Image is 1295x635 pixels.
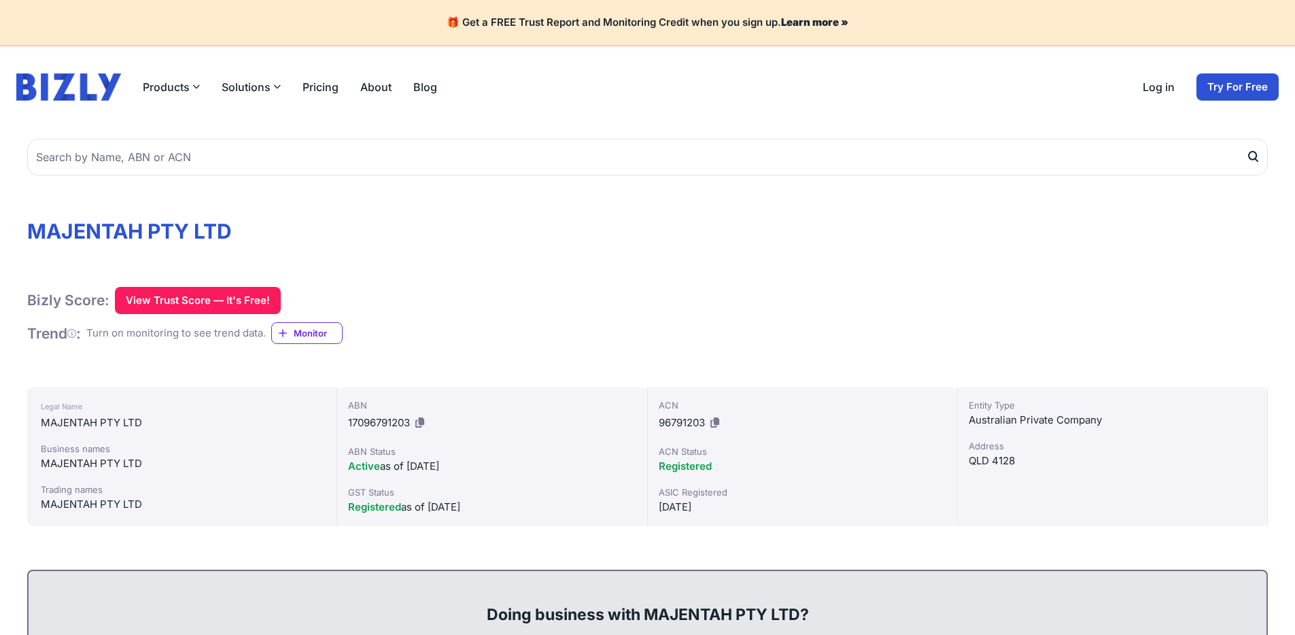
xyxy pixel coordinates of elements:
a: Monitor [271,322,343,344]
a: Try For Free [1196,73,1279,101]
a: Pricing [303,79,339,95]
a: Learn more » [781,16,848,29]
div: Turn on monitoring to see trend data. [86,326,266,341]
h4: 🎁 Get a FREE Trust Report and Monitoring Credit when you sign up. [16,16,1279,29]
div: ASIC Registered [659,485,946,499]
span: Active [348,460,380,473]
h1: Trend : [27,324,81,343]
div: Business names [41,442,323,456]
span: 17096791203 [348,416,410,429]
span: 96791203 [659,416,705,429]
div: MAJENTAH PTY LTD [41,456,323,472]
div: Trading names [41,483,323,496]
input: Search by Name, ABN or ACN [27,139,1268,175]
div: ACN [659,398,946,412]
div: Address [969,439,1256,453]
div: MAJENTAH PTY LTD [41,415,323,431]
span: Registered [659,460,712,473]
a: About [360,79,392,95]
div: Doing business with MAJENTAH PTY LTD? [42,582,1253,625]
div: Australian Private Company [969,412,1256,428]
button: Solutions [222,79,281,95]
span: Registered [348,500,401,513]
h1: MAJENTAH PTY LTD [27,219,1268,243]
div: [DATE] [659,499,946,515]
div: GST Status [348,485,636,499]
div: as of [DATE] [348,458,636,475]
div: ABN Status [348,445,636,458]
div: QLD 4128 [969,453,1256,469]
div: MAJENTAH PTY LTD [41,496,323,513]
div: Entity Type [969,398,1256,412]
div: ACN Status [659,445,946,458]
h1: Bizly Score: [27,291,109,309]
a: Blog [413,79,437,95]
button: View Trust Score — It's Free! [115,287,281,314]
a: Log in [1143,79,1175,95]
div: ABN [348,398,636,412]
button: Products [143,79,200,95]
div: as of [DATE] [348,499,636,515]
div: Legal Name [41,398,323,415]
span: Monitor [294,326,342,340]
